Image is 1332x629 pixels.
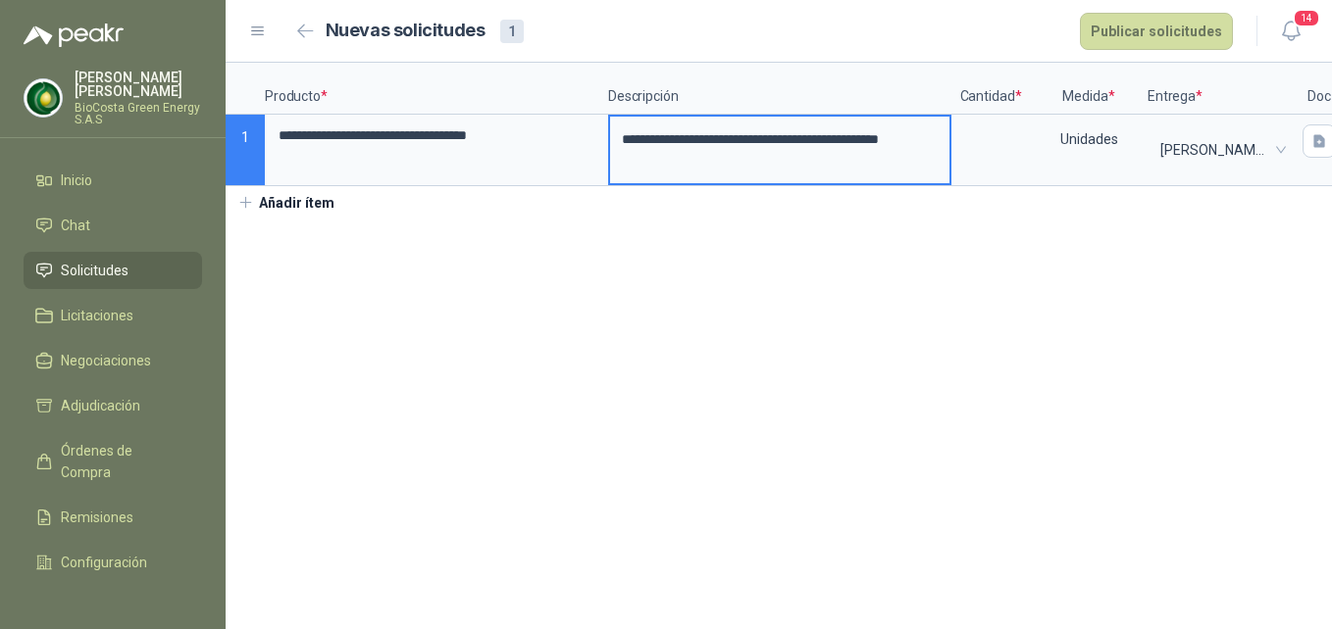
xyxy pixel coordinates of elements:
[24,432,202,491] a: Órdenes de Compra
[61,440,183,483] span: Órdenes de Compra
[1160,135,1282,165] span: Zona Franca Tayrona
[24,297,202,334] a: Licitaciones
[951,63,1030,115] p: Cantidad
[1030,63,1148,115] p: Medida
[326,17,486,45] h2: Nuevas solicitudes
[61,507,133,528] span: Remisiones
[61,552,147,573] span: Configuración
[61,395,140,416] span: Adjudicación
[265,63,608,115] p: Producto
[61,215,90,236] span: Chat
[61,169,92,191] span: Inicio
[24,24,124,47] img: Logo peakr
[61,260,128,281] span: Solicitudes
[1148,63,1295,115] p: Entrega
[24,499,202,536] a: Remisiones
[75,71,202,98] p: [PERSON_NAME] [PERSON_NAME]
[24,252,202,289] a: Solicitudes
[1293,9,1320,27] span: 14
[226,115,265,186] p: 1
[61,350,151,371] span: Negociaciones
[1273,14,1308,49] button: 14
[24,342,202,379] a: Negociaciones
[608,63,951,115] p: Descripción
[24,544,202,581] a: Configuración
[500,20,524,43] div: 1
[24,162,202,199] a: Inicio
[24,207,202,244] a: Chat
[1032,117,1146,162] div: Unidades
[24,387,202,424] a: Adjudicación
[75,102,202,125] p: BioCosta Green Energy S.A.S
[1080,13,1233,50] button: Publicar solicitudes
[226,186,346,219] button: Añadir ítem
[25,79,62,117] img: Company Logo
[61,305,133,326] span: Licitaciones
